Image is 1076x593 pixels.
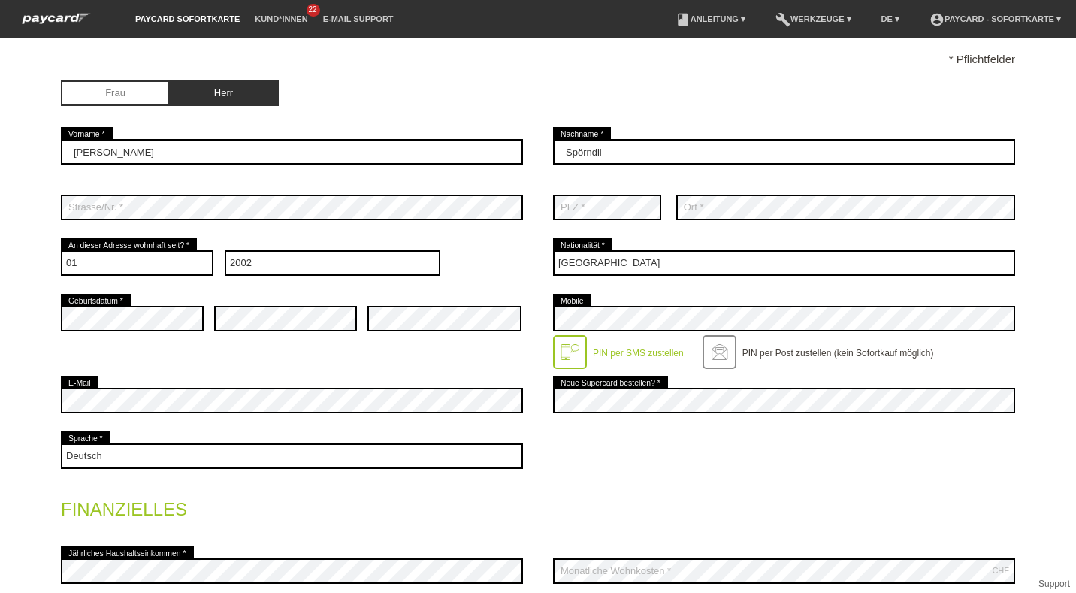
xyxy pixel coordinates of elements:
[768,14,859,23] a: buildWerkzeuge ▾
[929,12,945,27] i: account_circle
[593,348,684,359] label: PIN per SMS zustellen
[992,566,1009,575] div: CHF
[307,4,320,17] span: 22
[1038,579,1070,589] a: Support
[61,484,1015,528] legend: Finanzielles
[922,14,1068,23] a: account_circlepaycard - Sofortkarte ▾
[247,14,315,23] a: Kund*innen
[61,53,1015,65] p: * Pflichtfelder
[15,17,98,29] a: paycard Sofortkarte
[668,14,753,23] a: bookAnleitung ▾
[742,348,934,359] label: PIN per Post zustellen (kein Sofortkauf möglich)
[15,11,98,26] img: paycard Sofortkarte
[874,14,907,23] a: DE ▾
[676,12,691,27] i: book
[128,14,247,23] a: paycard Sofortkarte
[775,12,790,27] i: build
[316,14,401,23] a: E-Mail Support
